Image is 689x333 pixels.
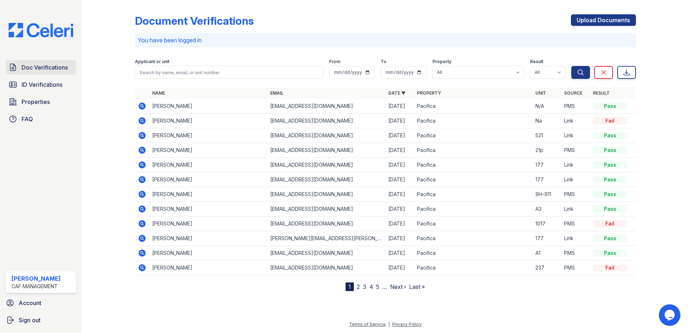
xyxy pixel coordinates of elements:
[149,99,267,114] td: [PERSON_NAME]
[267,158,385,172] td: [EMAIL_ADDRESS][DOMAIN_NAME]
[149,172,267,187] td: [PERSON_NAME]
[270,90,283,96] a: Email
[376,283,379,290] a: 5
[561,231,590,246] td: Link
[22,80,62,89] span: ID Verifications
[6,95,76,109] a: Properties
[349,322,386,327] a: Terms of Service
[267,172,385,187] td: [EMAIL_ADDRESS][DOMAIN_NAME]
[382,282,387,291] span: …
[135,59,169,65] label: Applicant or unit
[11,283,61,290] div: CAF Management
[369,283,373,290] a: 4
[535,90,546,96] a: Unit
[414,114,532,128] td: Pacifica
[533,158,561,172] td: 177
[267,246,385,261] td: [EMAIL_ADDRESS][DOMAIN_NAME]
[414,202,532,217] td: Pacifica
[381,59,386,65] label: To
[533,172,561,187] td: 177
[149,261,267,275] td: [PERSON_NAME]
[385,128,414,143] td: [DATE]
[385,246,414,261] td: [DATE]
[414,187,532,202] td: Pacifica
[533,99,561,114] td: N/A
[3,23,79,37] img: CE_Logo_Blue-a8612792a0a2168367f1c8372b55b34899dd931a85d93a1a3d3e32e68fde9ad4.png
[571,14,636,26] a: Upload Documents
[267,99,385,114] td: [EMAIL_ADDRESS][DOMAIN_NAME]
[414,217,532,231] td: Pacifica
[267,217,385,231] td: [EMAIL_ADDRESS][DOMAIN_NAME]
[593,220,627,227] div: Fail
[19,316,41,324] span: Sign out
[385,172,414,187] td: [DATE]
[385,99,414,114] td: [DATE]
[149,246,267,261] td: [PERSON_NAME]
[267,128,385,143] td: [EMAIL_ADDRESS][DOMAIN_NAME]
[385,158,414,172] td: [DATE]
[385,114,414,128] td: [DATE]
[149,217,267,231] td: [PERSON_NAME]
[561,172,590,187] td: Link
[135,66,323,79] input: Search by name, email, or unit number
[385,261,414,275] td: [DATE]
[414,99,532,114] td: Pacifica
[561,187,590,202] td: PMS
[564,90,582,96] a: Source
[388,322,390,327] div: |
[149,114,267,128] td: [PERSON_NAME]
[533,187,561,202] td: 9H-911
[385,217,414,231] td: [DATE]
[561,114,590,128] td: Link
[432,59,451,65] label: Property
[533,261,561,275] td: 237
[385,187,414,202] td: [DATE]
[149,128,267,143] td: [PERSON_NAME]
[659,304,682,326] iframe: chat widget
[593,132,627,139] div: Pass
[388,90,406,96] a: Date ▼
[561,158,590,172] td: Link
[138,36,633,44] p: You have been logged in
[267,261,385,275] td: [EMAIL_ADDRESS][DOMAIN_NAME]
[3,296,79,310] a: Account
[593,103,627,110] div: Pass
[561,261,590,275] td: PMS
[6,77,76,92] a: ID Verifications
[267,187,385,202] td: [EMAIL_ADDRESS][DOMAIN_NAME]
[329,59,340,65] label: From
[22,63,68,72] span: Doc Verifications
[414,143,532,158] td: Pacifica
[593,264,627,271] div: Fail
[357,283,360,290] a: 2
[3,313,79,327] a: Sign out
[533,246,561,261] td: A1
[414,128,532,143] td: Pacifica
[11,274,61,283] div: [PERSON_NAME]
[267,143,385,158] td: [EMAIL_ADDRESS][DOMAIN_NAME]
[392,322,422,327] a: Privacy Policy
[22,115,33,123] span: FAQ
[409,283,425,290] a: Last »
[149,231,267,246] td: [PERSON_NAME]
[346,282,354,291] div: 1
[152,90,165,96] a: Name
[533,128,561,143] td: 521
[135,14,254,27] div: Document Verifications
[533,202,561,217] td: A3
[385,231,414,246] td: [DATE]
[6,112,76,126] a: FAQ
[593,176,627,183] div: Pass
[414,246,532,261] td: Pacifica
[533,114,561,128] td: Na
[593,235,627,242] div: Pass
[561,217,590,231] td: PMS
[149,143,267,158] td: [PERSON_NAME]
[267,202,385,217] td: [EMAIL_ADDRESS][DOMAIN_NAME]
[363,283,366,290] a: 3
[593,147,627,154] div: Pass
[390,283,406,290] a: Next ›
[6,60,76,75] a: Doc Verifications
[593,249,627,257] div: Pass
